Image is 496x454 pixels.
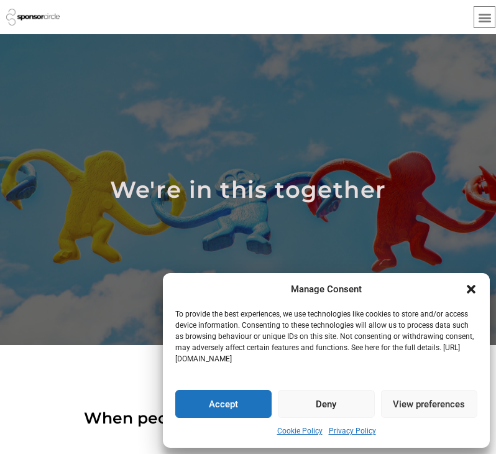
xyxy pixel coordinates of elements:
[465,283,477,295] div: Close dialogue
[30,407,466,429] h4: When people are passionate....we all win.
[175,308,476,364] p: To provide the best experiences, we use technologies like cookies to store and/or access device i...
[474,6,495,28] div: Menu Toggle
[329,424,376,438] a: Privacy Policy
[381,390,477,418] button: View preferences
[277,424,323,438] a: Cookie Policy
[175,390,272,418] button: Accept
[37,172,459,207] h2: We're in this together
[6,9,60,25] img: Sponsor Circle logo
[291,282,362,297] div: Manage Consent
[278,390,374,418] button: Deny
